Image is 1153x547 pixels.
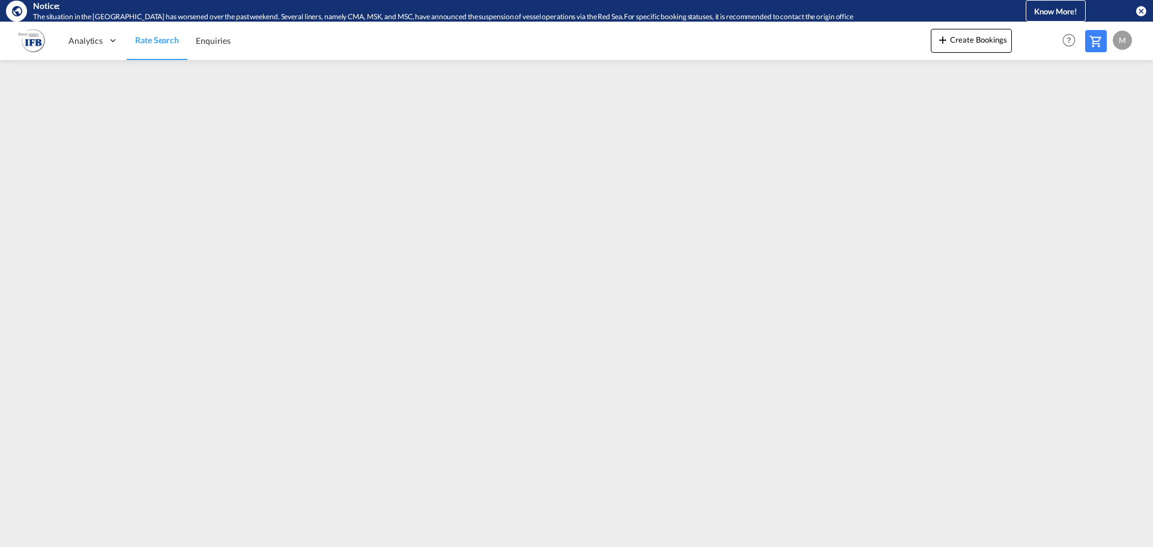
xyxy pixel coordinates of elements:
span: Help [1059,30,1079,50]
span: Analytics [68,35,103,47]
button: icon-close-circle [1135,5,1147,17]
md-icon: icon-plus 400-fg [936,32,950,47]
span: Enquiries [196,35,231,46]
div: Analytics [60,21,127,60]
span: Know More! [1034,7,1077,16]
span: Rate Search [135,35,179,45]
div: M [1113,31,1132,50]
div: Help [1059,30,1085,52]
a: Enquiries [187,21,239,60]
div: The situation in the Red Sea has worsened over the past weekend. Several liners, namely CMA, MSK,... [33,12,976,22]
button: icon-plus 400-fgCreate Bookings [931,29,1012,53]
md-icon: icon-earth [11,5,23,17]
a: Rate Search [127,21,187,60]
img: b628ab10256c11eeb52753acbc15d091.png [18,27,45,54]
